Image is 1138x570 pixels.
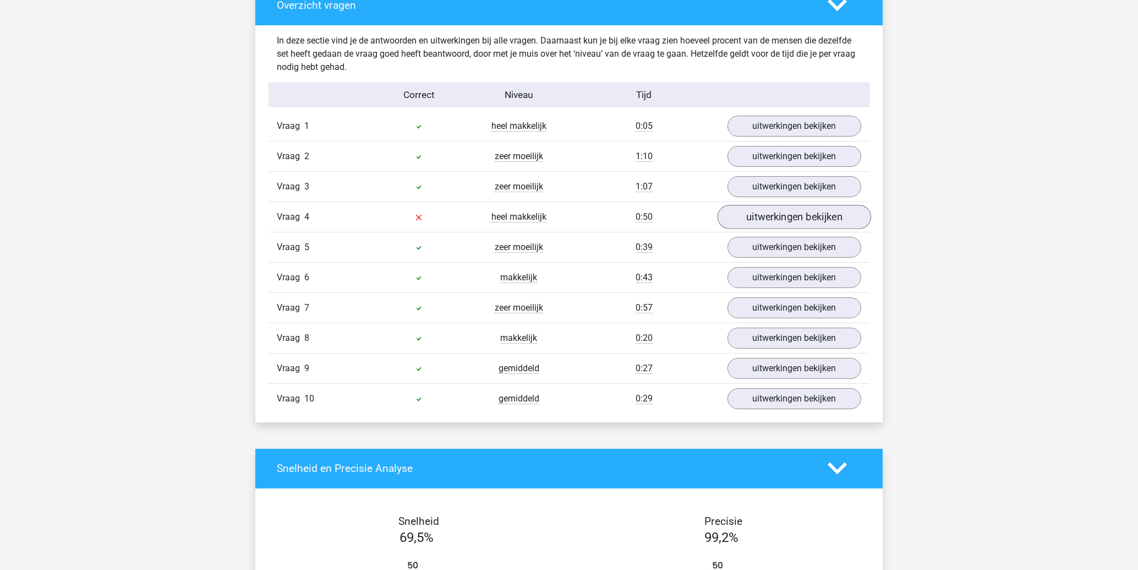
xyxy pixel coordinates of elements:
[727,328,861,349] a: uitwerkingen bekijken
[304,151,309,161] span: 2
[277,210,304,224] span: Vraag
[277,180,304,193] span: Vraag
[636,151,653,162] span: 1:10
[304,302,309,313] span: 7
[636,302,653,313] span: 0:57
[495,242,543,253] span: zeer moeilijk
[400,530,434,545] span: 69,5%
[718,205,871,229] a: uitwerkingen bekijken
[304,181,309,192] span: 3
[636,333,653,344] span: 0:20
[727,297,861,318] a: uitwerkingen bekijken
[636,181,653,192] span: 1:07
[495,151,543,162] span: zeer moeilijk
[727,237,861,258] a: uitwerkingen bekijken
[304,121,309,131] span: 1
[727,388,861,409] a: uitwerkingen bekijken
[501,272,538,283] span: makkelijk
[277,150,304,163] span: Vraag
[304,272,309,283] span: 6
[636,211,653,222] span: 0:50
[495,302,543,313] span: zeer moeilijk
[569,88,719,102] div: Tijd
[499,363,539,374] span: gemiddeld
[491,121,546,132] span: heel makkelijk
[277,392,304,405] span: Vraag
[469,88,569,102] div: Niveau
[727,146,861,167] a: uitwerkingen bekijken
[727,116,861,137] a: uitwerkingen bekijken
[277,271,304,284] span: Vraag
[304,242,309,252] span: 5
[277,241,304,254] span: Vraag
[727,358,861,379] a: uitwerkingen bekijken
[277,120,304,133] span: Vraag
[636,393,653,404] span: 0:29
[304,363,309,373] span: 9
[727,267,861,288] a: uitwerkingen bekijken
[704,530,738,545] span: 99,2%
[277,301,304,314] span: Vraag
[277,362,304,375] span: Vraag
[304,333,309,343] span: 8
[304,393,314,404] span: 10
[304,211,309,222] span: 4
[277,332,304,345] span: Vraag
[499,393,539,404] span: gemiddeld
[636,363,653,374] span: 0:27
[636,121,653,132] span: 0:05
[277,462,811,475] h4: Snelheid en Precisie Analyse
[491,211,546,222] span: heel makkelijk
[636,272,653,283] span: 0:43
[495,181,543,192] span: zeer moeilijk
[636,242,653,253] span: 0:39
[582,515,866,528] h4: Precisie
[269,34,869,74] div: In deze sectie vind je de antwoorden en uitwerkingen bij alle vragen. Daarnaast kun je bij elke v...
[501,333,538,344] span: makkelijk
[369,88,469,102] div: Correct
[727,176,861,197] a: uitwerkingen bekijken
[277,515,561,528] h4: Snelheid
